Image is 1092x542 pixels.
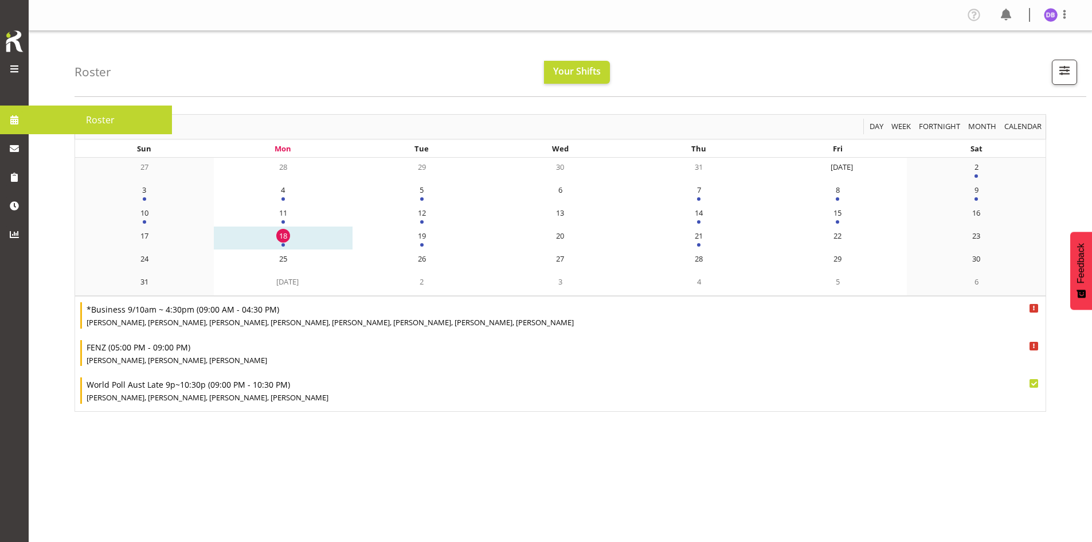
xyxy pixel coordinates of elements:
[34,111,166,128] span: Roster
[75,65,111,79] h4: Roster
[1070,232,1092,310] button: Feedback - Show survey
[553,65,601,77] span: Your Shifts
[544,61,610,84] button: Your Shifts
[1052,60,1077,85] button: Filter Shifts
[3,29,26,54] img: Rosterit icon logo
[1076,243,1086,283] span: Feedback
[29,106,172,134] a: Roster
[1044,8,1058,22] img: dawn-belshaw1857.jpg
